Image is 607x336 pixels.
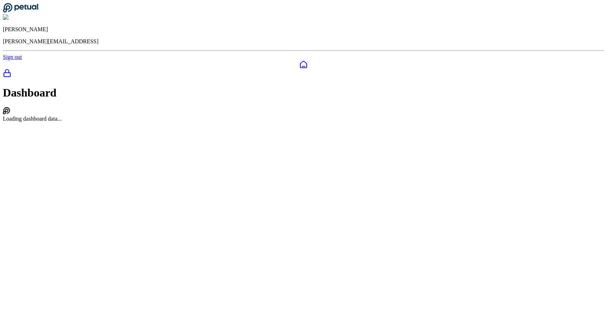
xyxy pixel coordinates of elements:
[3,26,604,33] p: [PERSON_NAME]
[3,116,604,122] div: Loading dashboard data...
[3,38,604,45] p: [PERSON_NAME][EMAIL_ADDRESS]
[3,14,33,21] img: Andrew Li
[3,69,604,79] a: SOC
[3,8,38,14] a: Go to Dashboard
[3,86,604,99] h1: Dashboard
[3,60,604,69] a: Dashboard
[3,54,22,60] a: Sign out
